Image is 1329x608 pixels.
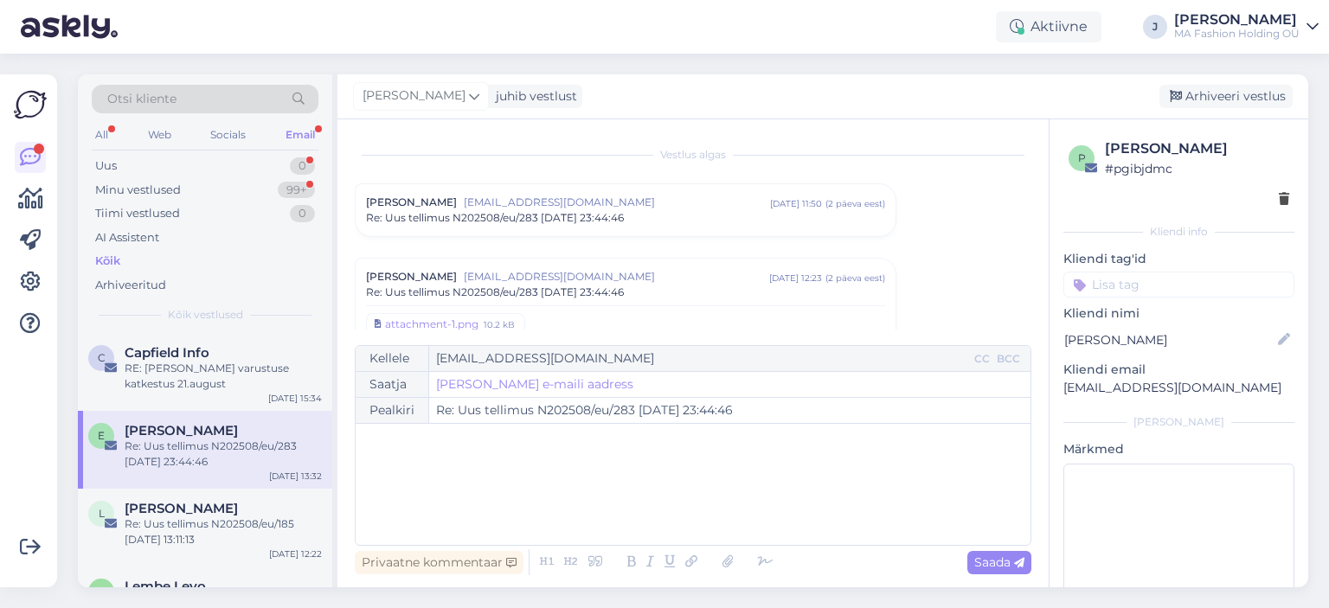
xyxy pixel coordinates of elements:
span: Lembe Levo [125,579,206,594]
div: ( 2 päeva eest ) [825,272,885,285]
div: Kellele [356,346,429,371]
div: Minu vestlused [95,182,181,199]
div: [DATE] 11:50 [770,197,822,210]
div: juhib vestlust [489,87,577,106]
div: Pealkiri [356,398,429,423]
div: AI Assistent [95,229,159,246]
p: Kliendi nimi [1063,304,1294,323]
input: Recepient... [429,346,971,371]
span: [EMAIL_ADDRESS][DOMAIN_NAME] [464,195,770,210]
span: Elina Suvisild [125,423,238,438]
div: Vestlus algas [355,147,1031,163]
div: attachment-1.png [385,317,478,332]
span: [PERSON_NAME] [366,269,457,285]
div: [DATE] 15:34 [268,392,322,405]
div: 0 [290,205,315,222]
div: # pgibjdmc [1105,159,1289,178]
div: [PERSON_NAME] [1063,414,1294,430]
span: E [98,429,105,442]
div: Web [144,124,175,146]
div: ( 2 päeva eest ) [825,197,885,210]
div: 0 [290,157,315,175]
span: Kõik vestlused [168,307,243,323]
div: CC [971,351,993,367]
div: 10.2 kB [482,317,517,332]
span: Liina Värs [125,501,238,516]
span: [PERSON_NAME] [363,86,465,106]
input: Lisa tag [1063,272,1294,298]
p: Kliendi tag'id [1063,250,1294,268]
span: Saada [974,554,1024,570]
div: Arhiveeritud [95,277,166,294]
div: Tiimi vestlused [95,205,180,222]
div: Socials [207,124,249,146]
span: L [99,585,105,598]
div: Kliendi info [1063,224,1294,240]
p: Kliendi email [1063,361,1294,379]
div: Kõik [95,253,120,270]
p: [EMAIL_ADDRESS][DOMAIN_NAME] [1063,379,1294,397]
div: MA Fashion Holding OÜ [1174,27,1300,41]
p: Märkmed [1063,440,1294,458]
input: Lisa nimi [1064,330,1274,349]
div: Email [282,124,318,146]
div: [PERSON_NAME] [1174,13,1300,27]
span: L [99,507,105,520]
span: [EMAIL_ADDRESS][DOMAIN_NAME] [464,269,769,285]
div: [DATE] 13:32 [269,470,322,483]
span: Capfield Info [125,345,209,361]
span: Otsi kliente [107,90,177,108]
input: Write subject here... [429,398,1030,423]
span: p [1078,151,1086,164]
div: Arhiveeri vestlus [1159,85,1293,108]
div: Privaatne kommentaar [355,551,523,574]
div: [PERSON_NAME] [1105,138,1289,159]
div: 99+ [278,182,315,199]
div: Re: Uus tellimus N202508/eu/283 [DATE] 23:44:46 [125,438,322,470]
div: [DATE] 12:23 [769,272,822,285]
div: BCC [993,351,1024,367]
span: Re: Uus tellimus N202508/eu/283 [DATE] 23:44:46 [366,285,624,300]
div: Uus [95,157,117,175]
span: Re: Uus tellimus N202508/eu/283 [DATE] 23:44:46 [366,210,624,226]
a: [PERSON_NAME]MA Fashion Holding OÜ [1174,13,1319,41]
div: J [1143,15,1167,39]
span: C [98,351,106,364]
div: [DATE] 12:22 [269,547,322,560]
div: Re: Uus tellimus N202508/eu/185 [DATE] 13:11:13 [125,516,322,547]
div: RE: [PERSON_NAME] varustuse katkestus 21.august [125,361,322,392]
div: Saatja [356,372,429,397]
div: Aktiivne [996,11,1101,42]
img: Askly Logo [14,88,47,121]
span: [PERSON_NAME] [366,195,457,210]
div: All [92,124,112,146]
a: [PERSON_NAME] e-maili aadress [436,375,633,394]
